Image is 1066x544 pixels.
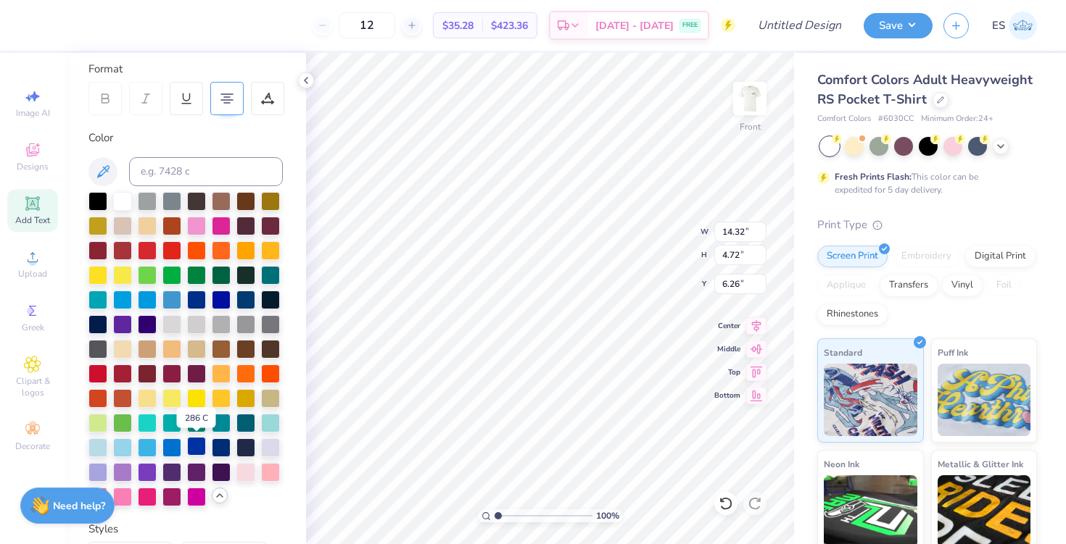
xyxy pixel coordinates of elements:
[835,171,912,183] strong: Fresh Prints Flash:
[965,246,1036,267] div: Digital Print
[921,113,993,125] span: Minimum Order: 24 +
[938,364,1031,436] img: Puff Ink
[15,214,50,226] span: Add Text
[714,321,740,331] span: Center
[1009,12,1037,40] img: Erica Springer
[740,120,761,133] div: Front
[15,440,50,452] span: Decorate
[17,161,49,172] span: Designs
[22,322,44,333] span: Greek
[339,12,395,38] input: – –
[177,408,216,428] div: 286 C
[88,130,283,146] div: Color
[880,275,938,296] div: Transfers
[817,71,1033,108] span: Comfort Colors Adult Heavyweight RS Pocket T-Shirt
[817,275,875,296] div: Applique
[824,456,859,472] span: Neon Ink
[88,521,283,537] div: Styles
[938,345,968,360] span: Puff Ink
[16,107,50,119] span: Image AI
[7,375,58,398] span: Clipart & logos
[878,113,914,125] span: # 6030CC
[817,113,871,125] span: Comfort Colors
[892,246,961,267] div: Embroidery
[53,499,105,513] strong: Need help?
[442,18,474,33] span: $35.28
[817,304,888,325] div: Rhinestones
[88,61,284,78] div: Format
[18,268,47,280] span: Upload
[817,217,1037,233] div: Print Type
[942,275,983,296] div: Vinyl
[746,11,853,40] input: Untitled Design
[491,18,528,33] span: $423.36
[824,364,917,436] img: Standard
[817,246,888,267] div: Screen Print
[714,344,740,354] span: Middle
[992,17,1005,34] span: ES
[129,157,283,186] input: e.g. 7428 c
[596,509,619,522] span: 100 %
[987,275,1021,296] div: Foil
[735,84,764,113] img: Front
[938,456,1023,472] span: Metallic & Glitter Ink
[714,367,740,377] span: Top
[682,20,698,30] span: FREE
[714,390,740,401] span: Bottom
[835,170,1013,196] div: This color can be expedited for 5 day delivery.
[595,18,674,33] span: [DATE] - [DATE]
[864,13,933,38] button: Save
[992,12,1037,40] a: ES
[824,345,862,360] span: Standard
